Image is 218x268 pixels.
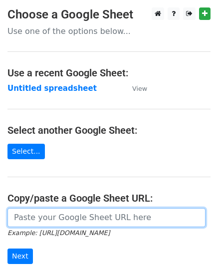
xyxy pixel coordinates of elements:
[122,84,147,93] a: View
[7,229,110,237] small: Example: [URL][DOMAIN_NAME]
[132,85,147,92] small: View
[7,124,211,136] h4: Select another Google Sheet:
[7,208,206,227] input: Paste your Google Sheet URL here
[7,192,211,204] h4: Copy/paste a Google Sheet URL:
[7,26,211,36] p: Use one of the options below...
[7,84,97,93] a: Untitled spreadsheet
[7,249,33,264] input: Next
[7,7,211,22] h3: Choose a Google Sheet
[7,67,211,79] h4: Use a recent Google Sheet:
[7,144,45,159] a: Select...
